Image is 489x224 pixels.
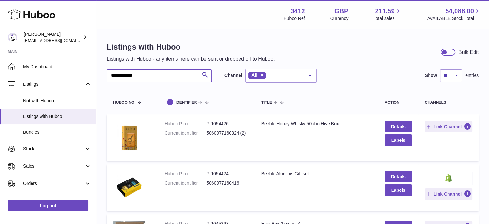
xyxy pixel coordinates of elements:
[107,55,275,63] p: Listings with Huboo - any items here can be sent or dropped off to Huboo.
[261,121,372,127] div: Beeble Honey Whisky 50cl in Hive Box
[427,15,481,22] span: AVAILABLE Stock Total
[375,7,394,15] span: 211.59
[23,64,91,70] span: My Dashboard
[165,180,206,186] dt: Current identifier
[445,7,474,15] span: 54,088.00
[24,38,95,43] span: [EMAIL_ADDRESS][DOMAIN_NAME]
[206,171,248,177] dd: P-1054424
[165,121,206,127] dt: Huboo P no
[113,101,134,105] span: Huboo no
[458,49,479,56] div: Bulk Edit
[373,7,402,22] a: 211.59 Total sales
[261,171,372,177] div: Beeble Aluminis Gift set
[433,124,462,130] span: Link Channel
[113,171,145,203] img: Beeble Aluminis Gift set
[23,180,85,187] span: Orders
[425,101,472,105] div: channels
[291,7,305,15] strong: 3412
[107,42,275,52] h1: Listings with Huboo
[23,98,91,104] span: Not with Huboo
[113,121,145,153] img: Beeble Honey Whisky 50cl in Hive Box
[425,188,472,200] button: Link Channel
[465,73,479,79] span: entries
[433,191,462,197] span: Link Channel
[385,184,412,196] button: Labels
[165,130,206,136] dt: Current identifier
[23,81,85,87] span: Listings
[8,33,17,42] img: internalAdmin-3412@internal.huboo.com
[385,171,412,182] a: Details
[427,7,481,22] a: 54,088.00 AVAILABLE Stock Total
[206,121,248,127] dd: P-1054426
[425,121,472,132] button: Link Channel
[425,73,437,79] label: Show
[261,101,272,105] span: title
[206,180,248,186] dd: 5060977160416
[23,113,91,120] span: Listings with Huboo
[373,15,402,22] span: Total sales
[24,31,82,44] div: [PERSON_NAME]
[445,174,452,182] img: shopify-small.png
[206,130,248,136] dd: 5060977160324 (2)
[330,15,349,22] div: Currency
[8,200,88,211] a: Log out
[23,163,85,169] span: Sales
[284,15,305,22] div: Huboo Ref
[251,73,257,78] span: All
[224,73,242,79] label: Channel
[165,171,206,177] dt: Huboo P no
[23,129,91,135] span: Bundles
[334,7,348,15] strong: GBP
[176,101,197,105] span: identifier
[385,101,412,105] div: action
[23,198,91,204] span: Usage
[385,121,412,132] a: Details
[385,134,412,146] button: Labels
[23,146,85,152] span: Stock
